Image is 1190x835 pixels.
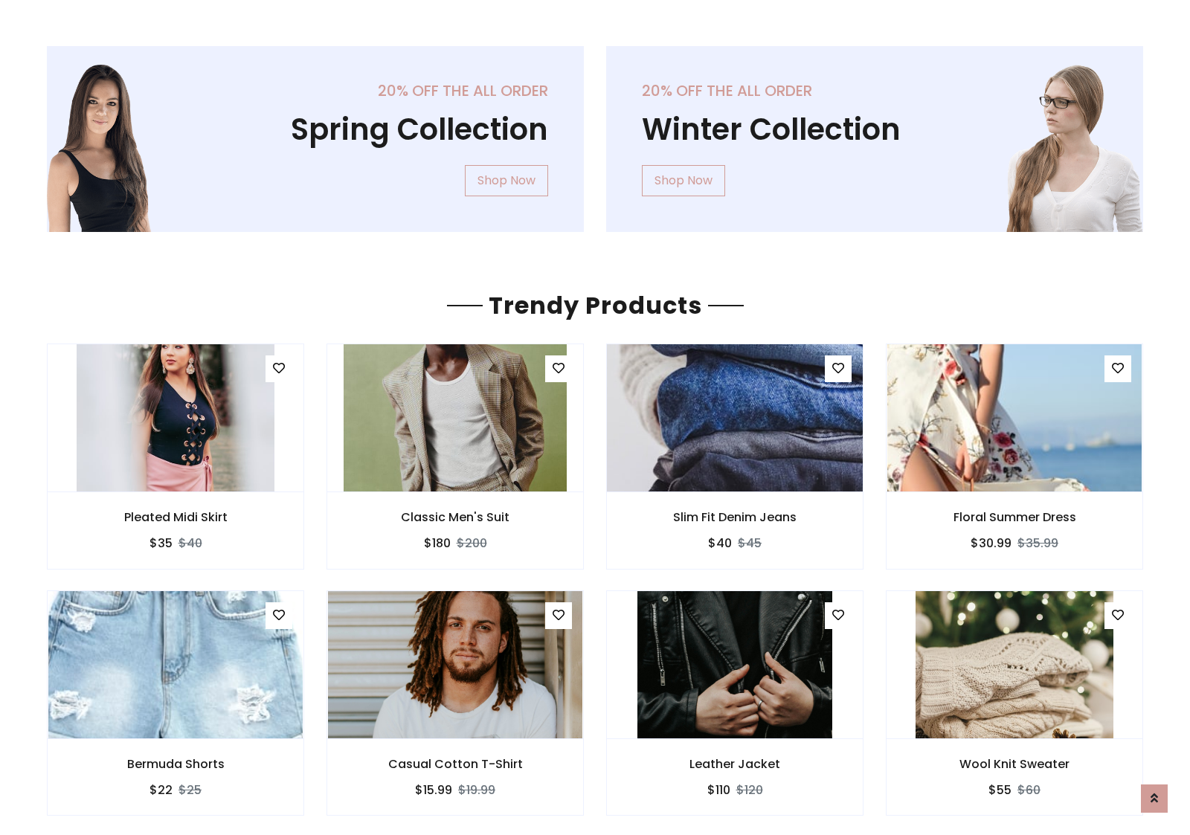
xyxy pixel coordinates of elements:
[178,535,202,552] del: $40
[457,535,487,552] del: $200
[83,82,548,100] h5: 20% off the all order
[424,536,451,550] h6: $180
[327,757,583,771] h6: Casual Cotton T-Shirt
[607,757,863,771] h6: Leather Jacket
[887,510,1142,524] h6: Floral Summer Dress
[415,783,452,797] h6: $15.99
[887,757,1142,771] h6: Wool Knit Sweater
[465,165,548,196] a: Shop Now
[1017,535,1058,552] del: $35.99
[149,536,173,550] h6: $35
[178,781,202,799] del: $25
[642,112,1107,147] h1: Winter Collection
[738,535,762,552] del: $45
[458,781,495,799] del: $19.99
[327,510,583,524] h6: Classic Men's Suit
[736,781,763,799] del: $120
[607,510,863,524] h6: Slim Fit Denim Jeans
[971,536,1011,550] h6: $30.99
[149,783,173,797] h6: $22
[48,757,303,771] h6: Bermuda Shorts
[642,165,725,196] a: Shop Now
[1017,781,1041,799] del: $60
[642,82,1107,100] h5: 20% off the all order
[988,783,1011,797] h6: $55
[83,112,548,147] h1: Spring Collection
[483,288,708,322] span: Trendy Products
[48,510,303,524] h6: Pleated Midi Skirt
[707,783,730,797] h6: $110
[708,536,732,550] h6: $40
